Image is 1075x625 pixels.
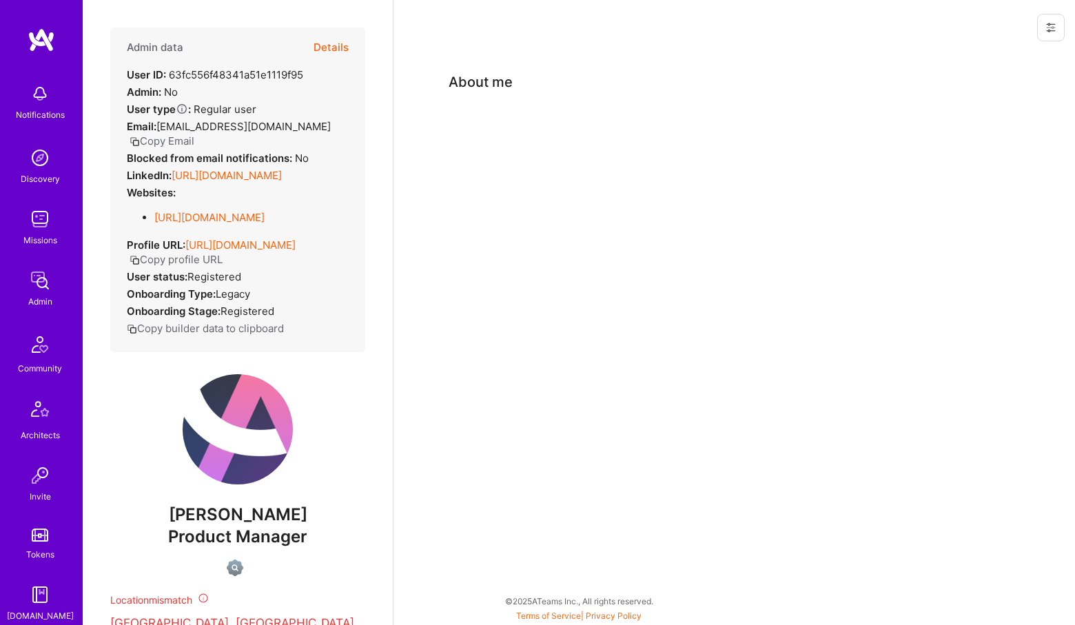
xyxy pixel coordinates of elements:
div: Regular user [127,102,256,116]
i: Help [176,103,188,115]
a: [URL][DOMAIN_NAME] [154,211,265,224]
img: tokens [32,529,48,542]
button: Copy profile URL [130,252,223,267]
i: icon Copy [130,255,140,265]
span: | [516,611,642,621]
strong: Admin: [127,85,161,99]
strong: Email: [127,120,156,133]
div: No [127,85,178,99]
div: 63fc556f48341a51e1119f95 [127,68,303,82]
span: Registered [187,270,241,283]
img: User Avatar [183,374,293,484]
img: logo [28,28,55,52]
strong: User type : [127,103,191,116]
a: [URL][DOMAIN_NAME] [172,169,282,182]
img: admin teamwork [26,267,54,294]
strong: Blocked from email notifications: [127,152,295,165]
strong: Onboarding Type: [127,287,216,300]
strong: Websites: [127,186,176,199]
img: teamwork [26,205,54,233]
div: Community [18,361,62,376]
i: icon Copy [127,324,137,334]
div: No [127,151,309,165]
div: Architects [21,428,60,442]
button: Copy builder data to clipboard [127,321,284,336]
span: Product Manager [168,526,307,546]
img: bell [26,80,54,107]
strong: Onboarding Stage: [127,305,221,318]
div: Notifications [16,107,65,122]
img: Not Scrubbed [227,560,243,576]
strong: Profile URL: [127,238,185,252]
div: Discovery [21,172,60,186]
strong: User status: [127,270,187,283]
span: [PERSON_NAME] [110,504,365,525]
img: Architects [23,395,57,428]
img: Community [23,328,57,361]
div: Location mismatch [110,593,365,607]
span: Registered [221,305,274,318]
a: Privacy Policy [586,611,642,621]
div: Tokens [26,547,54,562]
span: legacy [216,287,250,300]
img: Invite [26,462,54,489]
div: Invite [30,489,51,504]
a: Terms of Service [516,611,581,621]
button: Details [314,28,349,68]
img: discovery [26,144,54,172]
a: [URL][DOMAIN_NAME] [185,238,296,252]
div: © 2025 ATeams Inc., All rights reserved. [83,584,1075,618]
strong: User ID: [127,68,166,81]
div: [DOMAIN_NAME] [7,608,74,623]
i: icon Copy [130,136,140,147]
div: Admin [28,294,52,309]
button: Copy Email [130,134,194,148]
span: [EMAIL_ADDRESS][DOMAIN_NAME] [156,120,331,133]
img: guide book [26,581,54,608]
h4: Admin data [127,41,183,54]
div: About me [449,72,513,92]
strong: LinkedIn: [127,169,172,182]
div: Missions [23,233,57,247]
